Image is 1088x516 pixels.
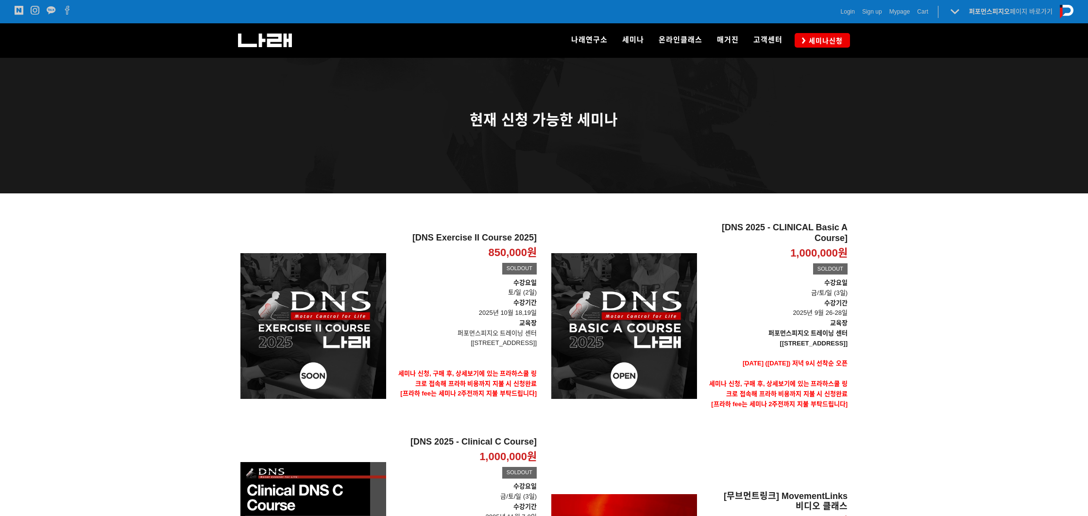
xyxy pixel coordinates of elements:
span: 나래연구소 [571,35,608,44]
a: [DNS Exercise II Course 2025] 850,000원 SOLDOUT 수강요일토/일 (2일)수강기간 2025년 10월 18,19일교육장퍼포먼스피지오 트레이닝 센... [393,233,537,419]
a: Sign up [862,7,882,17]
p: 금/토/일 (3일) [393,482,537,502]
span: [프라하 fee는 세미나 2주전까지 지불 부탁드립니다] [400,390,537,397]
a: 고객센터 [746,23,790,57]
span: 현재 신청 가능한 세미나 [470,112,618,128]
strong: 수강기간 [513,503,537,510]
p: 2025년 9월 26-28일 [704,298,848,319]
a: [DNS 2025 - CLINICAL Basic A Course] 1,000,000원 SOLDOUT 수강요일금/토/일 (3일)수강기간 2025년 9월 26-28일교육장퍼포먼스... [704,223,848,430]
h2: [DNS 2025 - Clinical C Course] [393,437,537,447]
strong: 교육장 [519,319,537,327]
span: 온라인클래스 [659,35,702,44]
strong: 수강기간 [513,299,537,306]
p: 850,000원 [488,246,537,260]
span: 세미나신청 [806,36,843,46]
span: 매거진 [717,35,739,44]
strong: 수강요일 [824,279,848,286]
span: 세미나 [622,35,644,44]
a: 세미나 [615,23,651,57]
strong: 퍼포먼스피지오 트레이닝 센터 [768,329,848,337]
p: 토/일 (2일) [393,278,537,298]
strong: 수강요일 [513,482,537,490]
span: [프라하 fee는 세미나 2주전까지 지불 부탁드립니다] [711,400,848,408]
h2: [무브먼트링크] MovementLinks 비디오 클래스 [704,491,848,512]
strong: 교육장 [830,319,848,327]
a: Login [841,7,855,17]
a: 세미나신청 [795,33,850,47]
div: SOLDOUT [502,467,537,479]
h2: [DNS Exercise II Course 2025] [393,233,537,243]
a: 매거진 [710,23,746,57]
p: 2025년 10월 18,19일 [393,298,537,318]
p: 금/토/일 (3일) [704,278,848,298]
strong: 퍼포먼스피지오 [969,8,1010,15]
span: [DATE] ([DATE]) 저녁 9시 선착순 오픈 [743,360,848,367]
p: 1,000,000원 [479,450,537,464]
p: [[STREET_ADDRESS]] [393,338,537,348]
strong: 세미나 신청, 구매 후, 상세보기에 있는 프라하스쿨 링크로 접속해 프라하 비용까지 지불 시 신청완료 [709,380,848,397]
strong: 수강요일 [513,279,537,286]
span: 고객센터 [753,35,782,44]
p: 퍼포먼스피지오 트레이닝 센터 [393,328,537,339]
div: SOLDOUT [813,263,848,275]
h2: [DNS 2025 - CLINICAL Basic A Course] [704,223,848,243]
strong: 세미나 신청, 구매 후, 상세보기에 있는 프라하스쿨 링크로 접속해 프라하 비용까지 지불 시 신청완료 [398,370,537,387]
a: 나래연구소 [564,23,615,57]
a: 온라인클래스 [651,23,710,57]
strong: 수강기간 [824,299,848,307]
p: 1,000,000원 [790,246,848,260]
a: 퍼포먼스피지오페이지 바로가기 [969,8,1053,15]
div: SOLDOUT [502,263,537,275]
a: Mypage [889,7,910,17]
strong: [[STREET_ADDRESS]] [780,340,848,347]
a: Cart [917,7,928,17]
